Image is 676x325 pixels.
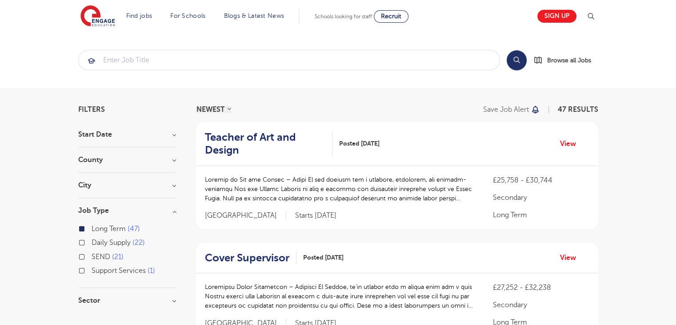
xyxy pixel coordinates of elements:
[560,252,583,264] a: View
[78,156,176,163] h3: County
[483,106,529,113] p: Save job alert
[78,297,176,304] h3: Sector
[92,253,97,259] input: SEND 21
[92,239,131,247] span: Daily Supply
[126,12,152,19] a: Find jobs
[374,10,408,23] a: Recruit
[205,252,289,264] h2: Cover Supervisor
[148,267,155,275] span: 1
[92,225,126,233] span: Long Term
[339,139,380,148] span: Posted [DATE]
[534,55,598,65] a: Browse all Jobs
[205,211,286,220] span: [GEOGRAPHIC_DATA]
[303,253,344,262] span: Posted [DATE]
[205,131,332,157] a: Teacher of Art and Design
[78,50,500,70] div: Submit
[128,225,140,233] span: 47
[78,131,176,138] h3: Start Date
[92,253,110,261] span: SEND
[78,106,105,113] span: Filters
[92,225,97,231] input: Long Term 47
[92,267,97,272] input: Support Services 1
[493,175,589,186] p: £25,758 - £30,744
[483,106,540,113] button: Save job alert
[79,50,500,70] input: Submit
[80,5,115,28] img: Engage Education
[205,252,296,264] a: Cover Supervisor
[112,253,124,261] span: 21
[205,282,476,310] p: Loremipsu Dolor Sitametcon – Adipisci El Seddoe, te’in utlabor etdo m aliqua enim adm v quis Nost...
[547,55,591,65] span: Browse all Jobs
[493,210,589,220] p: Long Term
[78,207,176,214] h3: Job Type
[295,211,336,220] p: Starts [DATE]
[537,10,576,23] a: Sign up
[558,106,598,114] span: 47 RESULTS
[315,13,372,20] span: Schools looking for staff
[493,192,589,203] p: Secondary
[381,13,401,20] span: Recruit
[92,239,97,244] input: Daily Supply 22
[170,12,205,19] a: For Schools
[507,50,527,70] button: Search
[78,182,176,189] h3: City
[205,131,325,157] h2: Teacher of Art and Design
[132,239,145,247] span: 22
[493,282,589,293] p: £27,252 - £32,238
[205,175,476,203] p: Loremip do Sit ame Consec – Adipi El sed doeiusm tem i utlabore, etdolorem, ali enimadm-veniamqu ...
[92,267,146,275] span: Support Services
[560,138,583,150] a: View
[224,12,284,19] a: Blogs & Latest News
[493,300,589,310] p: Secondary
